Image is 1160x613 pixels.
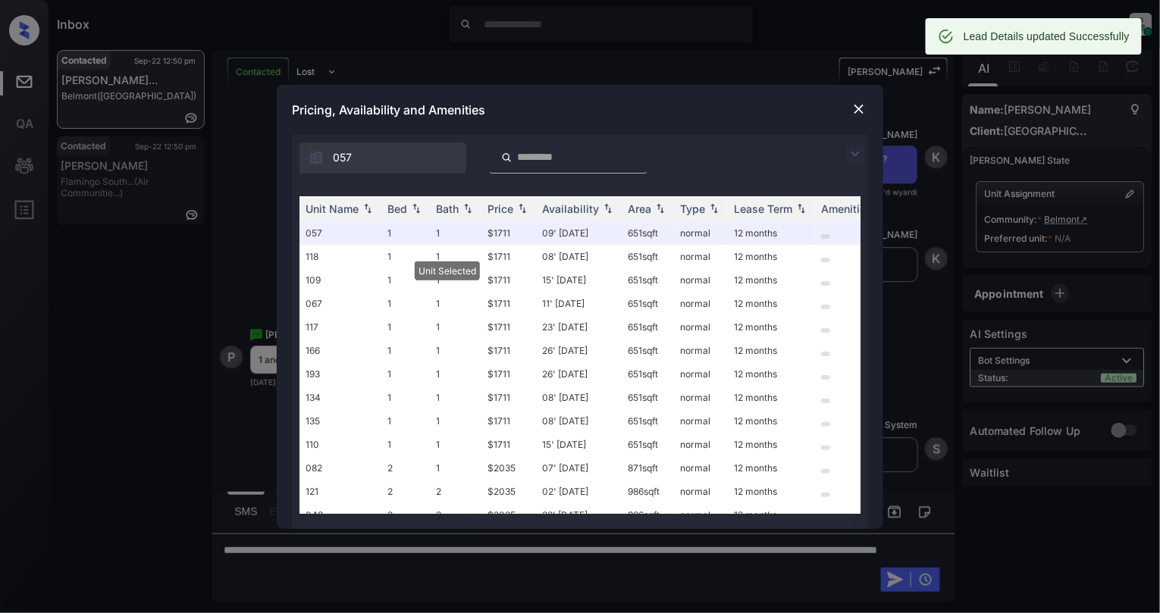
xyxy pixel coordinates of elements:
[536,456,622,480] td: 07' [DATE]
[299,362,381,386] td: 193
[674,456,728,480] td: normal
[460,203,475,214] img: sorting
[299,456,381,480] td: 082
[728,292,815,315] td: 12 months
[536,433,622,456] td: 15' [DATE]
[728,362,815,386] td: 12 months
[481,268,536,292] td: $1711
[728,456,815,480] td: 12 months
[622,409,674,433] td: 651 sqft
[728,386,815,409] td: 12 months
[430,292,481,315] td: 1
[299,503,381,527] td: 048
[674,409,728,433] td: normal
[299,409,381,433] td: 135
[299,386,381,409] td: 134
[674,503,728,527] td: normal
[430,315,481,339] td: 1
[299,221,381,245] td: 057
[536,386,622,409] td: 08' [DATE]
[622,315,674,339] td: 651 sqft
[381,292,430,315] td: 1
[728,480,815,503] td: 12 months
[481,292,536,315] td: $1711
[381,433,430,456] td: 1
[964,23,1130,50] div: Lead Details updated Successfully
[536,503,622,527] td: 22' [DATE]
[674,362,728,386] td: normal
[851,102,867,117] img: close
[360,203,375,214] img: sorting
[481,503,536,527] td: $2035
[481,362,536,386] td: $1711
[536,480,622,503] td: 02' [DATE]
[436,202,459,215] div: Bath
[430,456,481,480] td: 1
[299,245,381,268] td: 118
[299,292,381,315] td: 067
[734,202,792,215] div: Lease Term
[481,386,536,409] td: $1711
[728,339,815,362] td: 12 months
[674,315,728,339] td: normal
[674,386,728,409] td: normal
[488,202,513,215] div: Price
[536,362,622,386] td: 26' [DATE]
[542,202,599,215] div: Availability
[381,315,430,339] td: 1
[381,245,430,268] td: 1
[821,202,872,215] div: Amenities
[306,202,359,215] div: Unit Name
[299,433,381,456] td: 110
[622,503,674,527] td: 986 sqft
[536,339,622,362] td: 26' [DATE]
[674,292,728,315] td: normal
[309,150,324,165] img: icon-zuma
[728,503,815,527] td: 12 months
[481,339,536,362] td: $1711
[430,245,481,268] td: 1
[430,221,481,245] td: 1
[622,386,674,409] td: 651 sqft
[674,480,728,503] td: normal
[381,268,430,292] td: 1
[430,503,481,527] td: 2
[536,245,622,268] td: 08' [DATE]
[680,202,705,215] div: Type
[481,221,536,245] td: $1711
[622,245,674,268] td: 651 sqft
[846,145,864,163] img: icon-zuma
[430,362,481,386] td: 1
[481,315,536,339] td: $1711
[622,292,674,315] td: 651 sqft
[430,268,481,292] td: 1
[653,203,668,214] img: sorting
[430,339,481,362] td: 1
[674,339,728,362] td: normal
[622,362,674,386] td: 651 sqft
[381,503,430,527] td: 2
[277,85,883,135] div: Pricing, Availability and Amenities
[536,315,622,339] td: 23' [DATE]
[674,433,728,456] td: normal
[728,315,815,339] td: 12 months
[622,221,674,245] td: 651 sqft
[381,339,430,362] td: 1
[481,456,536,480] td: $2035
[600,203,616,214] img: sorting
[536,268,622,292] td: 15' [DATE]
[728,433,815,456] td: 12 months
[430,433,481,456] td: 1
[430,409,481,433] td: 1
[622,268,674,292] td: 651 sqft
[299,480,381,503] td: 121
[481,480,536,503] td: $2035
[674,221,728,245] td: normal
[622,480,674,503] td: 986 sqft
[536,221,622,245] td: 09' [DATE]
[481,433,536,456] td: $1711
[628,202,651,215] div: Area
[515,203,530,214] img: sorting
[299,339,381,362] td: 166
[381,409,430,433] td: 1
